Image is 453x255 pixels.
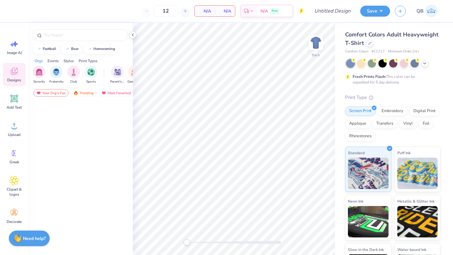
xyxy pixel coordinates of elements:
[397,158,438,189] img: Puff Ink
[43,32,124,38] input: Try "Alpha"
[49,79,64,84] span: Fraternity
[310,36,322,49] img: Back
[23,236,46,241] strong: Need help?
[399,119,417,128] div: Vinyl
[61,44,81,54] button: bear
[65,47,70,51] img: trend_line.gif
[67,66,80,84] button: filter button
[7,219,22,224] span: Decorate
[110,66,125,84] button: filter button
[127,66,142,84] div: filter for Game Day
[67,66,80,84] div: filter for Club
[348,158,389,189] img: Standard
[272,9,278,13] span: Free
[43,47,56,51] div: football
[7,105,22,110] span: Add Text
[33,66,45,84] button: filter button
[312,52,320,58] div: Back
[219,8,231,14] span: N/A
[377,106,407,116] div: Embroidery
[4,187,25,197] span: Clipart & logos
[98,89,134,97] div: Most Favorited
[414,5,440,17] a: QB
[8,132,20,137] span: Upload
[353,74,386,79] strong: Fresh Prints Flash:
[154,5,178,17] input: – –
[110,66,125,84] div: filter for Parent's Weekend
[345,132,376,141] div: Rhinestones
[35,58,43,64] div: Orgs
[7,78,21,83] span: Designs
[409,106,440,116] div: Digital Print
[360,6,390,17] button: Save
[7,50,22,55] span: Image AI
[309,5,355,17] input: Untitled Design
[49,66,64,84] div: filter for Fraternity
[345,106,376,116] div: Screen Print
[86,79,96,84] span: Sports
[345,31,439,47] span: Comfort Colors Adult Heavyweight T-Shirt
[397,206,438,237] img: Metallic & Glitter Ink
[425,5,438,17] img: Quinn Brown
[64,58,74,64] div: Styles
[184,239,190,246] div: Accessibility label
[345,49,368,54] span: Comfort Colors
[36,91,41,95] img: most_fav.gif
[87,47,92,51] img: trend_line.gif
[372,49,385,54] span: # C1717
[345,119,370,128] div: Applique
[84,44,118,54] button: homecoming
[388,49,419,54] span: Minimum Order: 24 +
[372,119,397,128] div: Transfers
[49,66,64,84] button: filter button
[70,79,77,84] span: Club
[345,94,440,101] div: Print Type
[71,47,79,51] div: bear
[348,246,384,253] span: Glow in the Dark Ink
[79,58,98,64] div: Print Types
[70,68,77,76] img: Club Image
[419,119,433,128] div: Foil
[33,44,59,54] button: football
[93,47,115,51] div: homecoming
[348,198,363,204] span: Neon Ink
[87,68,95,76] img: Sports Image
[397,198,434,204] span: Metallic & Glitter Ink
[53,68,60,76] img: Fraternity Image
[353,74,430,85] div: This color can be expedited for 5 day delivery.
[33,79,45,84] span: Sorority
[9,160,19,165] span: Greek
[417,8,423,15] span: QB
[36,47,42,51] img: trend_line.gif
[70,89,97,97] div: Trending
[199,8,211,14] span: N/A
[127,79,142,84] span: Game Day
[260,8,268,14] span: N/A
[48,58,59,64] div: Events
[348,206,389,237] img: Neon Ink
[73,91,78,95] img: trending.gif
[33,66,45,84] div: filter for Sorority
[131,68,138,76] img: Game Day Image
[36,68,43,76] img: Sorority Image
[397,149,411,156] span: Puff Ink
[397,246,426,253] span: Water based Ink
[101,91,106,95] img: most_fav.gif
[127,66,142,84] button: filter button
[348,149,365,156] span: Standard
[33,89,69,97] div: Your Org's Fav
[85,66,97,84] div: filter for Sports
[110,79,125,84] span: Parent's Weekend
[85,66,97,84] button: filter button
[114,68,121,76] img: Parent's Weekend Image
